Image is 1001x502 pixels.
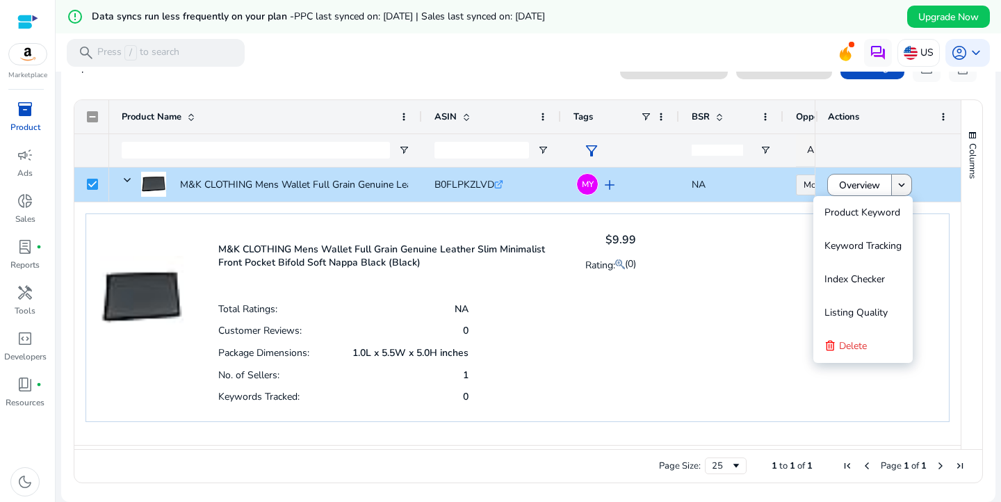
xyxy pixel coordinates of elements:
[8,70,47,81] p: Marketplace
[601,177,618,193] span: add
[352,346,469,359] p: 1.0L x 5.5W x 5.0H inches
[67,8,83,25] mat-icon: error_outline
[954,60,971,76] span: delete
[124,45,137,60] span: /
[4,350,47,363] p: Developers
[218,369,279,382] p: No. of Sellers:
[966,143,979,179] span: Columns
[881,460,902,472] span: Page
[951,44,968,61] span: account_circle
[692,111,710,123] span: BSR
[827,174,892,196] button: Overview
[537,145,548,156] button: Open Filter Menu
[839,171,880,200] span: Overview
[434,111,457,123] span: ASIN
[218,324,302,337] p: Customer Reviews:
[398,145,409,156] button: Open Filter Menu
[10,259,40,271] p: Reports
[17,238,33,255] span: lab_profile
[582,180,594,188] span: MY
[840,57,904,79] button: Add Tags
[122,142,390,159] input: Product Name Filter Input
[434,178,494,191] span: B0FLPKZLVD
[790,460,795,472] span: 1
[779,460,788,472] span: to
[141,172,166,197] img: 21B8ZpJ9kxL._AC_US40_.jpg
[904,46,918,60] img: us.svg
[100,228,184,339] img: 21B8ZpJ9kxL._AC_US40_.jpg
[712,460,731,472] div: 25
[36,244,42,250] span: fiber_manual_record
[434,142,529,159] input: ASIN Filter Input
[824,206,900,219] span: Product Keyword
[585,234,636,247] h4: $9.99
[17,101,33,118] span: inventory_2
[824,239,902,252] span: Keyword Tracking
[180,170,505,199] p: M&K CLOTHING Mens Wallet Full Grain Genuine Leather Slim Minimalist...
[907,6,990,28] button: Upgrade Now
[585,256,625,273] p: Rating:
[918,60,935,76] span: download
[918,10,979,24] span: Upgrade Now
[968,44,984,61] span: keyboard_arrow_down
[218,346,309,359] p: Package Dimensions:
[824,306,888,319] span: Listing Quality
[705,458,747,474] div: Page Size
[218,243,568,269] p: M&K CLOTHING Mens Wallet Full Grain Genuine Leather Slim Minimalist Front Pocket Bifold Soft Napp...
[97,45,179,60] p: Press to search
[797,460,805,472] span: of
[17,147,33,163] span: campaign
[954,460,966,471] div: Last Page
[17,193,33,209] span: donut_small
[895,179,908,191] mat-icon: keyboard_arrow_down
[760,145,771,156] button: Open Filter Menu
[36,382,42,387] span: fiber_manual_record
[796,175,876,195] a: Moderate - High
[218,302,277,316] p: Total Ratings:
[9,44,47,65] img: amazon.svg
[463,390,469,403] p: 0
[935,460,946,471] div: Next Page
[659,460,701,472] div: Page Size:
[692,178,706,191] span: NA
[6,396,44,409] p: Resources
[17,167,33,179] p: Ads
[92,11,545,23] h5: Data syncs run less frequently on your plan -
[573,111,593,123] span: Tags
[218,390,300,403] p: Keywords Tracked:
[842,460,853,471] div: First Page
[861,460,872,471] div: Previous Page
[920,40,934,65] p: US
[772,460,777,472] span: 1
[911,460,919,472] span: of
[904,460,909,472] span: 1
[463,324,469,337] p: 0
[583,143,600,159] span: filter_alt
[17,284,33,301] span: handyman
[17,330,33,347] span: code_blocks
[17,376,33,393] span: book_4
[15,305,35,317] p: Tools
[807,143,820,156] span: All
[796,111,868,123] span: Opportunity Score
[122,111,181,123] span: Product Name
[824,273,885,286] span: Index Checker
[15,213,35,225] p: Sales
[455,302,469,316] p: NA
[78,44,95,61] span: search
[463,369,469,382] p: 1
[828,111,859,123] span: Actions
[294,10,545,23] span: PPC last synced on: [DATE] | Sales last synced on: [DATE]
[10,121,40,133] p: Product
[625,257,636,270] span: (0)
[17,473,33,490] span: dark_mode
[921,460,927,472] span: 1
[807,460,813,472] span: 1
[839,339,867,353] span: Delete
